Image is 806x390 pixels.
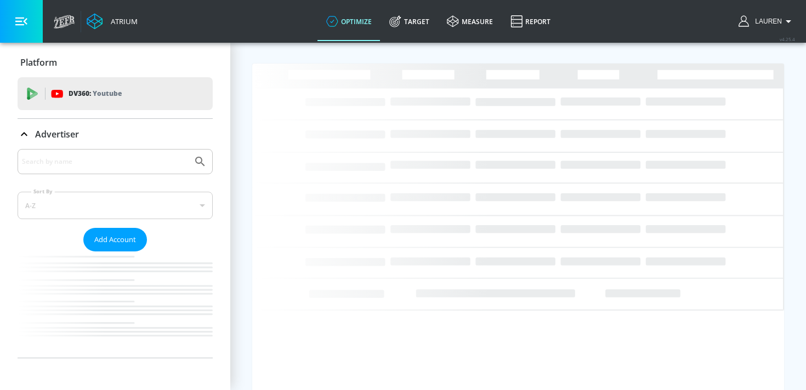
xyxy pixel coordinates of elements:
[106,16,138,26] div: Atrium
[739,15,795,28] button: Lauren
[94,233,136,246] span: Add Account
[18,119,213,150] div: Advertiser
[93,88,122,99] p: Youtube
[317,2,381,41] a: optimize
[381,2,438,41] a: Target
[18,192,213,219] div: A-Z
[69,88,122,100] p: DV360:
[20,56,57,68] p: Platform
[780,36,795,42] span: v 4.25.4
[18,77,213,110] div: DV360: Youtube
[83,228,147,251] button: Add Account
[31,188,55,195] label: Sort By
[438,2,502,41] a: measure
[751,18,782,25] span: login as: lauren.bacher@zefr.com
[18,251,213,358] nav: list of Advertiser
[502,2,559,41] a: Report
[18,149,213,358] div: Advertiser
[87,13,138,30] a: Atrium
[22,154,188,169] input: Search by name
[18,47,213,78] div: Platform
[35,128,79,140] p: Advertiser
